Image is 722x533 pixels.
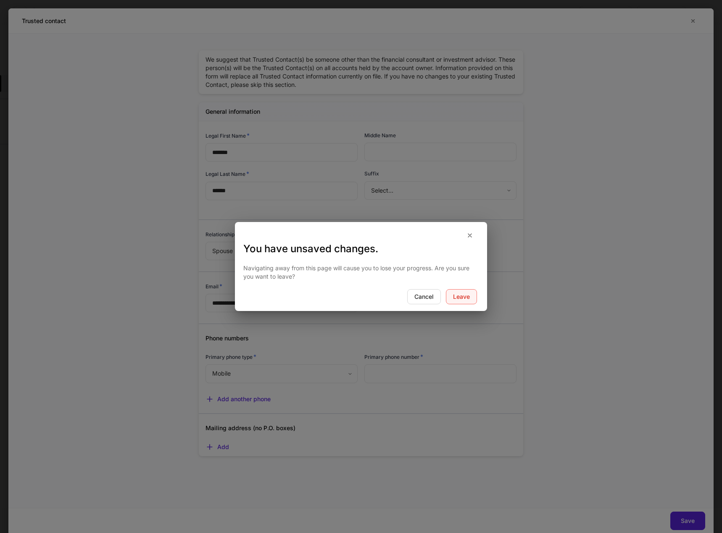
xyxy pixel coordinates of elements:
button: Cancel [407,289,441,304]
div: Cancel [414,294,434,300]
h3: You have unsaved changes. [243,242,479,256]
p: Navigating away from this page will cause you to lose your progress. Are you sure you want to leave? [243,264,479,281]
button: Leave [446,289,477,304]
div: Leave [453,294,470,300]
